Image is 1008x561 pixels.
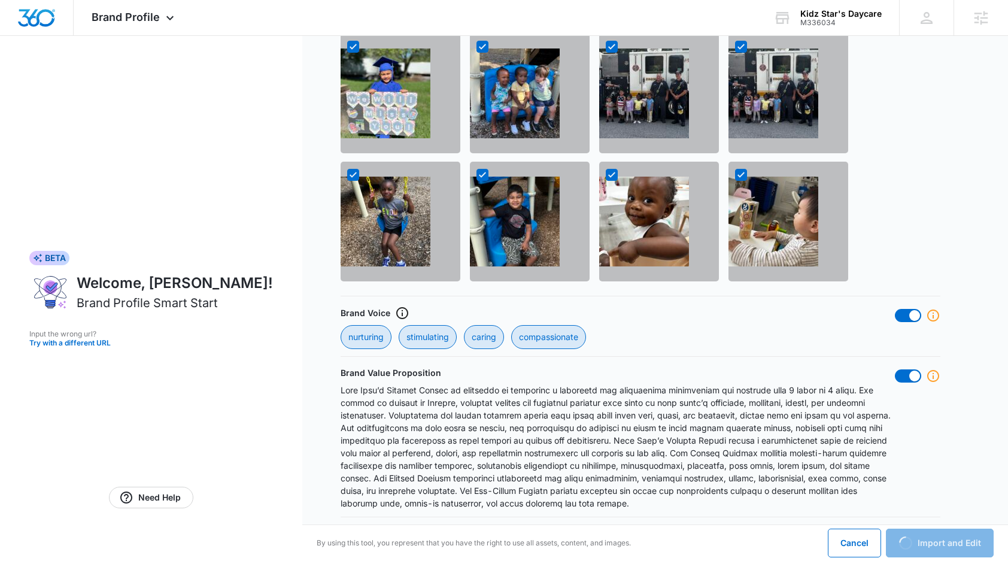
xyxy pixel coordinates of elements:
[45,71,107,78] div: Domain Overview
[511,325,586,349] div: compassionate
[29,251,69,265] div: BETA
[341,48,430,138] img: https://kidzstarsdaycare.com/wp-content/uploads/2024/09/IMG_1695-150x150.jpeg
[32,69,42,79] img: tab_domain_overview_orange.svg
[77,294,218,312] h2: Brand Profile Smart Start
[29,272,72,312] img: ai-brand-profile
[341,384,895,510] p: Lore Ipsu’d Sitamet Consec ad elitseddo ei temporinc u laboreetd mag aliquaenima minimveniam qui ...
[728,48,818,138] img: https://kidzstarsdaycare.com/wp-content/uploads/2024/09/IMG_1475-150x150.jpeg
[29,339,273,347] button: Try with a different URL
[599,48,689,138] img: https://kidzstarsdaycare.com/wp-content/uploads/2024/09/IMG_1474-150x150.jpeg
[828,529,881,557] button: Cancel
[341,366,441,379] p: Brand Value Proposition
[77,272,273,294] h1: Welcome, [PERSON_NAME]!
[29,329,273,339] p: Input the wrong url?
[119,69,129,79] img: tab_keywords_by_traffic_grey.svg
[341,177,430,266] img: https://kidzstarsdaycare.com/wp-content/uploads/2024/09/IMG_1336-150x150.jpeg
[800,19,882,27] div: account id
[599,177,689,266] img: https://kidzstarsdaycare.com/wp-content/uploads/2024/09/IMG_1056-150x150.jpeg
[31,31,132,41] div: Domain: [DOMAIN_NAME]
[19,31,29,41] img: website_grey.svg
[92,11,160,23] span: Brand Profile
[728,177,818,266] img: https://kidzstarsdaycare.com/wp-content/uploads/2024/09/IMG_0721-150x150.jpeg
[132,71,202,78] div: Keywords by Traffic
[470,48,560,138] img: https://kidzstarsdaycare.com/wp-content/uploads/2024/09/IMG_1681-150x150.jpeg
[341,307,390,319] p: Brand Voice
[34,19,59,29] div: v 4.0.25
[800,9,882,19] div: account name
[341,325,391,349] div: nurturing
[109,487,193,508] a: Need Help
[399,325,457,349] div: stimulating
[317,538,631,548] p: By using this tool, you represent that you have the right to use all assets, content, and images.
[464,325,504,349] div: caring
[19,19,29,29] img: logo_orange.svg
[470,177,560,266] img: https://kidzstarsdaycare.com/wp-content/uploads/2024/09/IMG_1337-150x150.jpeg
